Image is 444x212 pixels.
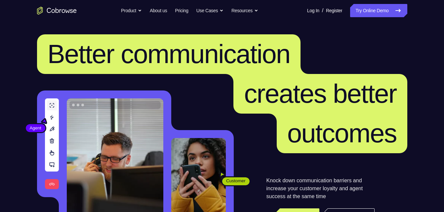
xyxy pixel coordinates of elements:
[121,4,142,17] button: Product
[326,4,342,17] a: Register
[244,79,396,108] span: creates better
[175,4,188,17] a: Pricing
[37,7,77,15] a: Go to the home page
[307,4,319,17] a: Log In
[266,177,375,200] p: Knock down communication barriers and increase your customer loyalty and agent success at the sam...
[322,7,323,15] span: /
[350,4,407,17] a: Try Online Demo
[150,4,167,17] a: About us
[231,4,258,17] button: Resources
[196,4,223,17] button: Use Cases
[287,119,397,148] span: outcomes
[48,39,290,69] span: Better communication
